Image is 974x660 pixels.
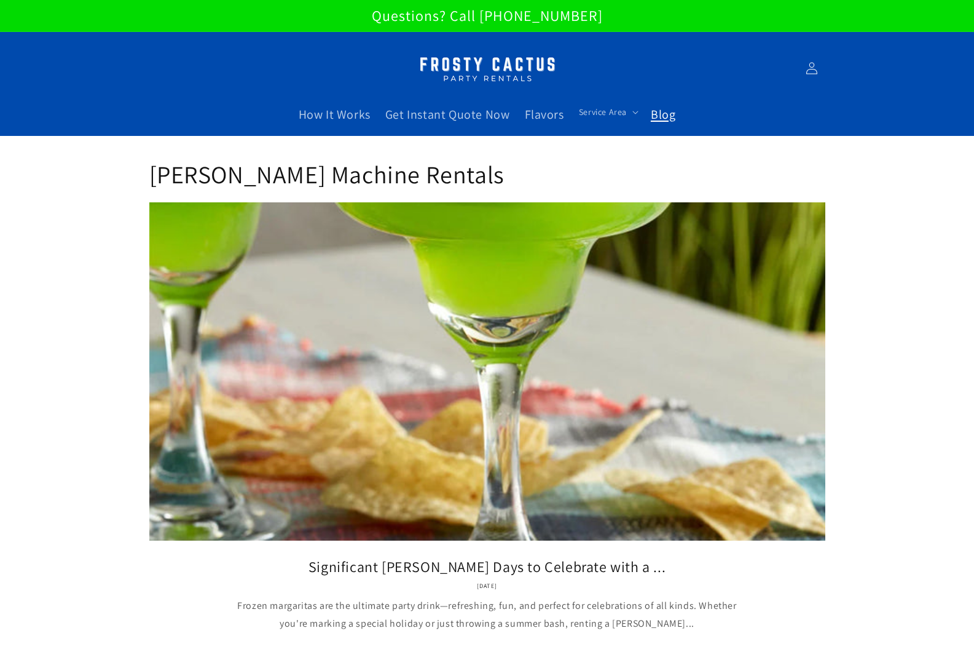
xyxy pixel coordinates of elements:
span: Blog [651,106,675,122]
span: Get Instant Quote Now [385,106,510,122]
summary: Service Area [571,99,643,125]
span: Service Area [579,106,627,117]
img: Margarita Machine Rental in Scottsdale, Phoenix, Tempe, Chandler, Gilbert, Mesa and Maricopa [410,49,564,88]
a: Get Instant Quote Now [378,99,517,130]
span: Flavors [525,106,564,122]
a: Significant [PERSON_NAME] Days to Celebrate with a ... [168,557,807,576]
span: How It Works [299,106,371,122]
a: Blog [643,99,683,130]
a: How It Works [291,99,378,130]
a: Flavors [517,99,571,130]
h1: [PERSON_NAME] Machine Rentals [149,158,825,190]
